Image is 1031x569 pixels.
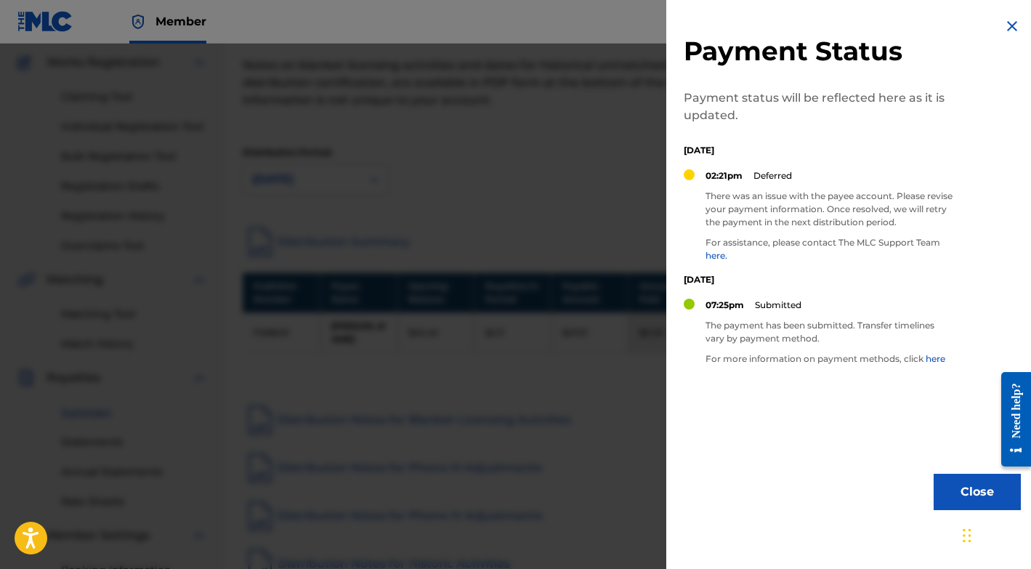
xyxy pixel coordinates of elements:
[17,11,73,32] img: MLC Logo
[963,514,971,557] div: Drag
[705,169,743,182] p: 02:21pm
[926,353,945,364] a: here
[684,35,953,68] h2: Payment Status
[155,13,206,30] span: Member
[705,352,953,366] p: For more information on payment methods, click
[129,13,147,31] img: Top Rightsholder
[705,190,953,229] p: There was an issue with the payee account. Please revise your payment information. Once resolved,...
[990,361,1031,478] iframe: Resource Center
[934,474,1021,510] button: Close
[753,169,792,182] p: Deferred
[684,89,953,124] p: Payment status will be reflected here as it is updated.
[684,273,953,286] p: [DATE]
[684,144,953,157] p: [DATE]
[755,299,801,312] p: Submitted
[705,250,727,261] a: here.
[705,319,953,345] p: The payment has been submitted. Transfer timelines vary by payment method.
[705,236,953,262] p: For assistance, please contact The MLC Support Team
[958,499,1031,569] iframe: Chat Widget
[705,299,744,312] p: 07:25pm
